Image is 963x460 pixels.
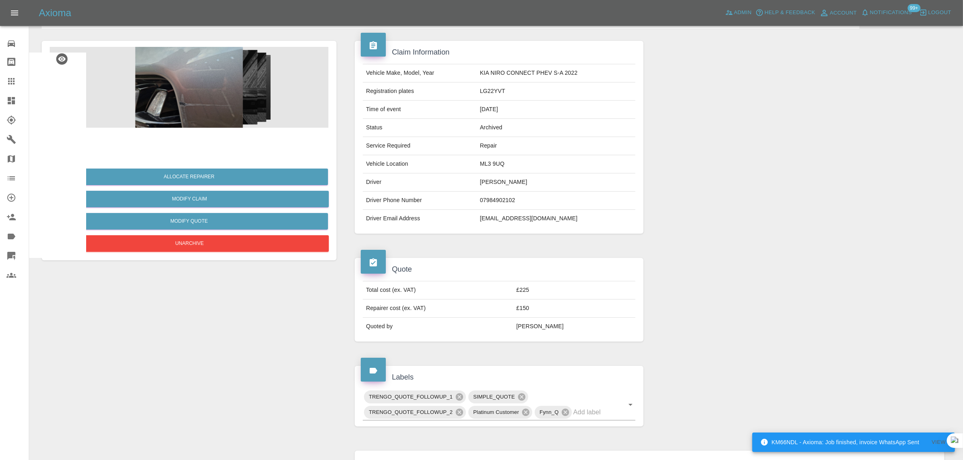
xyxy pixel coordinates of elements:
td: Driver Email Address [363,210,477,228]
div: TRENGO_QUOTE_FOLLOWUP_2 [364,406,466,419]
td: LG22YVT [477,82,635,101]
td: [PERSON_NAME] [477,173,635,192]
span: Help & Feedback [764,8,815,17]
button: Notifications [859,6,914,19]
span: Platinum Customer [468,407,524,417]
td: Repairer cost (ex. VAT) [363,300,513,318]
div: Fynn_Q [535,406,572,419]
div: KM66NDL - Axioma: Job finished, invoice WhatsApp Sent [760,435,919,449]
input: Add label [573,406,613,418]
td: Driver [363,173,477,192]
td: £150 [513,300,635,318]
td: Vehicle Make, Model, Year [363,64,477,82]
h4: Labels [361,372,637,383]
button: Open drawer [5,3,24,23]
span: TRENGO_QUOTE_FOLLOWUP_1 [364,392,457,401]
div: Platinum Customer [468,406,532,419]
td: Time of event [363,101,477,119]
button: View [926,436,952,449]
td: Quoted by [363,318,513,336]
td: Archived [477,119,635,137]
td: 07984902102 [477,192,635,210]
h4: Quote [361,264,637,275]
td: [EMAIL_ADDRESS][DOMAIN_NAME] [477,210,635,228]
td: Vehicle Location [363,155,477,173]
img: 80ec31e0-eed0-40e6-9e8b-72a8a01052a2 [50,47,328,128]
a: Modify Claim [50,191,329,207]
td: Service Required [363,137,477,155]
td: ML3 9UQ [477,155,635,173]
div: TRENGO_QUOTE_FOLLOWUP_1 [364,390,466,403]
td: [DATE] [477,101,635,119]
td: Status [363,119,477,137]
td: Driver Phone Number [363,192,477,210]
button: Modify Quote [50,213,328,230]
a: Account [817,6,859,19]
button: Open [625,399,636,410]
td: Registration plates [363,82,477,101]
button: Allocate Repairer [50,169,328,185]
span: Admin [734,8,752,17]
span: SIMPLE_QUOTE [468,392,520,401]
td: Repair [477,137,635,155]
span: Notifications [870,8,912,17]
a: Admin [723,6,754,19]
h4: Claim Information [361,47,637,58]
td: £225 [513,281,635,300]
td: Total cost (ex. VAT) [363,281,513,300]
button: Help & Feedback [753,6,817,19]
span: Account [830,8,857,18]
span: 99+ [908,4,921,12]
td: [PERSON_NAME] [513,318,635,336]
button: Unarchive [50,235,329,252]
td: KIA NIRO CONNECT PHEV S-A 2022 [477,64,635,82]
span: TRENGO_QUOTE_FOLLOWUP_2 [364,407,457,417]
img: qt_1SAT8kA4aDea5wMjAAhFbVGb [53,131,79,157]
h5: Axioma [39,6,71,19]
span: Logout [928,8,951,17]
button: Logout [917,6,953,19]
div: SIMPLE_QUOTE [468,390,528,403]
span: Fynn_Q [535,407,563,417]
